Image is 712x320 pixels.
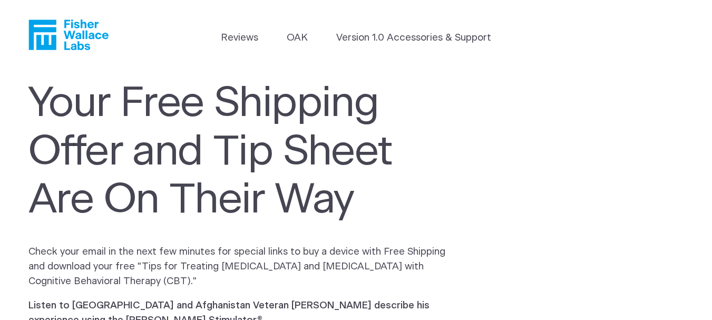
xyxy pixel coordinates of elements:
[28,20,109,50] a: Fisher Wallace
[287,31,308,45] a: OAK
[336,31,491,45] a: Version 1.0 Accessories & Support
[28,80,467,225] h1: Your Free Shipping Offer and Tip Sheet Are On Their Way
[28,247,445,286] span: Check your email in the next few minutes for special links to buy a device with Free Shipping and...
[221,31,258,45] a: Reviews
